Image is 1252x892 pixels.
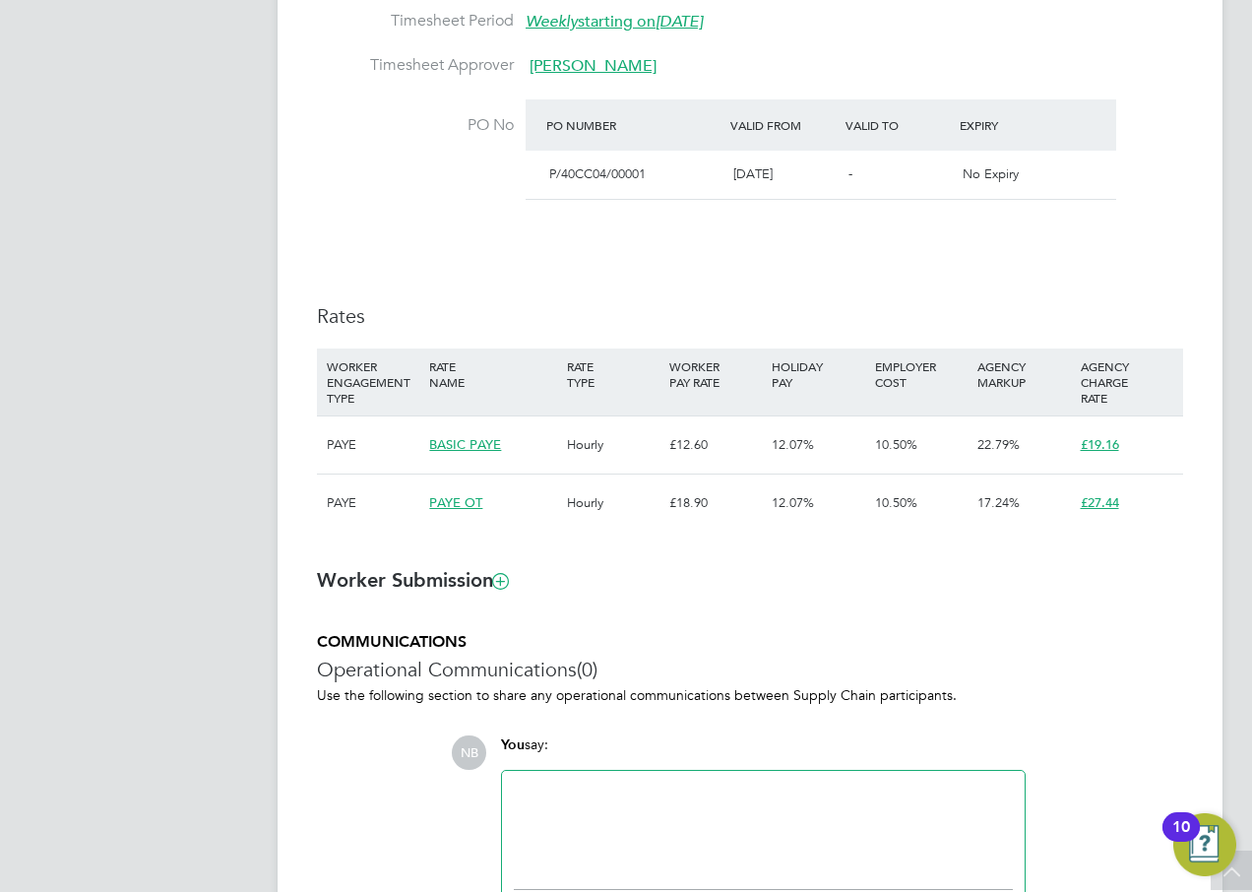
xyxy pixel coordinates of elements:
div: EMPLOYER COST [870,349,972,400]
div: AGENCY CHARGE RATE [1076,349,1178,415]
label: Timesheet Approver [317,55,514,76]
span: (0) [577,657,597,682]
span: 17.24% [977,494,1020,511]
span: BASIC PAYE [429,436,501,453]
span: [PERSON_NAME] [530,56,657,76]
div: Hourly [562,416,664,474]
button: Open Resource Center, 10 new notifications [1173,813,1236,876]
div: HOLIDAY PAY [767,349,869,400]
h5: COMMUNICATIONS [317,632,1183,653]
h3: Operational Communications [317,657,1183,682]
em: Weekly [526,12,578,32]
em: [DATE] [656,12,703,32]
span: PAYE OT [429,494,482,511]
div: Valid To [841,107,956,143]
span: 10.50% [875,436,917,453]
div: AGENCY MARKUP [972,349,1075,400]
div: £18.90 [664,475,767,532]
div: PO Number [541,107,725,143]
span: No Expiry [963,165,1019,182]
h3: Rates [317,303,1183,329]
div: RATE NAME [424,349,561,400]
span: - [848,165,852,182]
b: Worker Submission [317,568,508,592]
span: 12.07% [772,436,814,453]
div: Hourly [562,475,664,532]
span: P/40CC04/00001 [549,165,646,182]
span: 10.50% [875,494,917,511]
span: 22.79% [977,436,1020,453]
div: PAYE [322,416,424,474]
div: Valid From [725,107,841,143]
span: £19.16 [1081,436,1119,453]
span: [DATE] [733,165,773,182]
div: 10 [1172,827,1190,853]
div: WORKER ENGAGEMENT TYPE [322,349,424,415]
div: PAYE [322,475,424,532]
span: starting on [526,12,703,32]
div: WORKER PAY RATE [664,349,767,400]
div: Expiry [955,107,1070,143]
p: Use the following section to share any operational communications between Supply Chain participants. [317,686,1183,704]
label: Timesheet Period [317,11,514,32]
span: £27.44 [1081,494,1119,511]
span: 12.07% [772,494,814,511]
div: say: [501,735,1026,770]
span: You [501,736,525,753]
span: NB [452,735,486,770]
label: PO No [317,115,514,136]
div: £12.60 [664,416,767,474]
div: RATE TYPE [562,349,664,400]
